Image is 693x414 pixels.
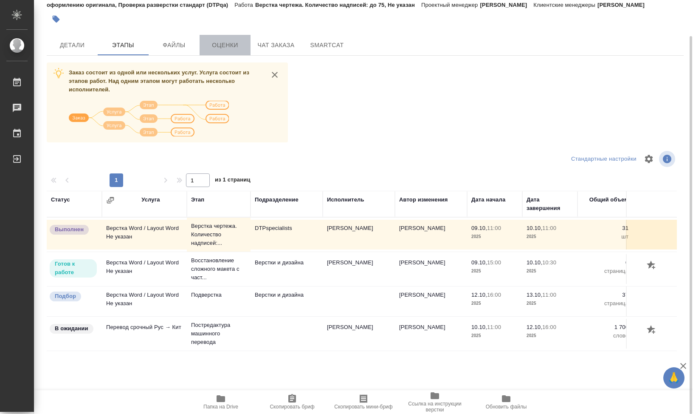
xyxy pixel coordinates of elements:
[582,332,628,340] p: слово
[542,259,556,266] p: 10:30
[102,220,187,250] td: Верстка Word / Layout Word Не указан
[527,292,542,298] p: 13.10,
[582,323,628,332] p: 1 700
[51,196,70,204] div: Статус
[55,324,88,333] p: В ожидании
[663,367,685,388] button: 🙏
[542,292,556,298] p: 11:00
[268,68,281,81] button: close
[471,259,487,266] p: 09.10,
[404,401,465,413] span: Ссылка на инструкции верстки
[470,390,542,414] button: Обновить файлы
[471,292,487,298] p: 12.10,
[582,258,628,267] p: 6
[55,260,92,277] p: Готов к работе
[527,324,542,330] p: 12.10,
[103,40,144,51] span: Этапы
[191,196,204,204] div: Этап
[487,324,501,330] p: 11:00
[191,321,246,346] p: Постредактура машинного перевода
[533,2,597,8] p: Клиентские менеджеры
[52,40,93,51] span: Детали
[645,258,659,273] button: Добавить оценку
[205,40,245,51] span: Оценки
[191,256,246,282] p: Восстановление сложного макета с част...
[542,324,556,330] p: 16:00
[191,291,246,299] p: Подверстка
[323,220,395,250] td: [PERSON_NAME]
[569,153,639,166] div: split button
[582,233,628,241] p: шт
[527,332,573,340] p: 2025
[328,390,399,414] button: Скопировать мини-бриф
[480,2,533,8] p: [PERSON_NAME]
[471,196,505,204] div: Дата начала
[55,225,84,234] p: Выполнен
[255,196,299,204] div: Подразделение
[323,254,395,284] td: [PERSON_NAME]
[395,286,467,316] td: [PERSON_NAME]
[589,196,628,204] div: Общий объем
[395,254,467,284] td: [PERSON_NAME]
[527,267,573,275] p: 2025
[527,196,573,213] div: Дата завершения
[102,319,187,349] td: Перевод срочный Рус → Кит
[270,404,314,410] span: Скопировать бриф
[659,151,677,167] span: Посмотреть информацию
[395,220,467,250] td: [PERSON_NAME]
[256,40,296,51] span: Чат заказа
[527,233,573,241] p: 2025
[399,390,470,414] button: Ссылка на инструкции верстки
[582,267,628,275] p: страница
[471,267,518,275] p: 2025
[487,292,501,298] p: 16:00
[395,319,467,349] td: [PERSON_NAME]
[334,404,392,410] span: Скопировать мини-бриф
[645,323,659,337] button: Добавить оценку
[215,175,251,187] span: из 1 страниц
[106,196,115,204] button: Сгруппировать
[421,2,480,8] p: Проектный менеджер
[323,319,395,349] td: [PERSON_NAME]
[667,369,681,387] span: 🙏
[55,292,76,301] p: Подбор
[597,2,651,8] p: [PERSON_NAME]
[487,225,501,231] p: 11:00
[486,404,527,410] span: Обновить файлы
[191,222,246,247] p: Верстка чертежа. Количество надписей:...
[582,299,628,308] p: страница
[471,324,487,330] p: 10.10,
[234,2,255,8] p: Работа
[307,40,347,51] span: SmartCat
[154,40,194,51] span: Файлы
[399,196,448,204] div: Автор изменения
[471,225,487,231] p: 09.10,
[527,259,542,266] p: 10.10,
[251,220,323,250] td: DTPspecialists
[527,299,573,308] p: 2025
[527,225,542,231] p: 10.10,
[141,196,160,204] div: Услуга
[327,196,364,204] div: Исполнитель
[471,299,518,308] p: 2025
[487,259,501,266] p: 15:00
[582,291,628,299] p: 37
[185,390,256,414] button: Папка на Drive
[102,286,187,316] td: Верстка Word / Layout Word Не указан
[471,233,518,241] p: 2025
[251,254,323,284] td: Верстки и дизайна
[47,10,65,28] button: Добавить тэг
[203,404,238,410] span: Папка на Drive
[542,225,556,231] p: 11:00
[102,254,187,284] td: Верстка Word / Layout Word Не указан
[639,149,659,169] span: Настроить таблицу
[582,224,628,233] p: 31
[251,286,323,316] td: Верстки и дизайна
[256,390,328,414] button: Скопировать бриф
[471,332,518,340] p: 2025
[69,69,249,93] span: Заказ состоит из одной или нескольких услуг. Услуга состоит из этапов работ. Над одним этапом мог...
[255,2,421,8] p: Верстка чертежа. Количество надписей: до 75, Не указан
